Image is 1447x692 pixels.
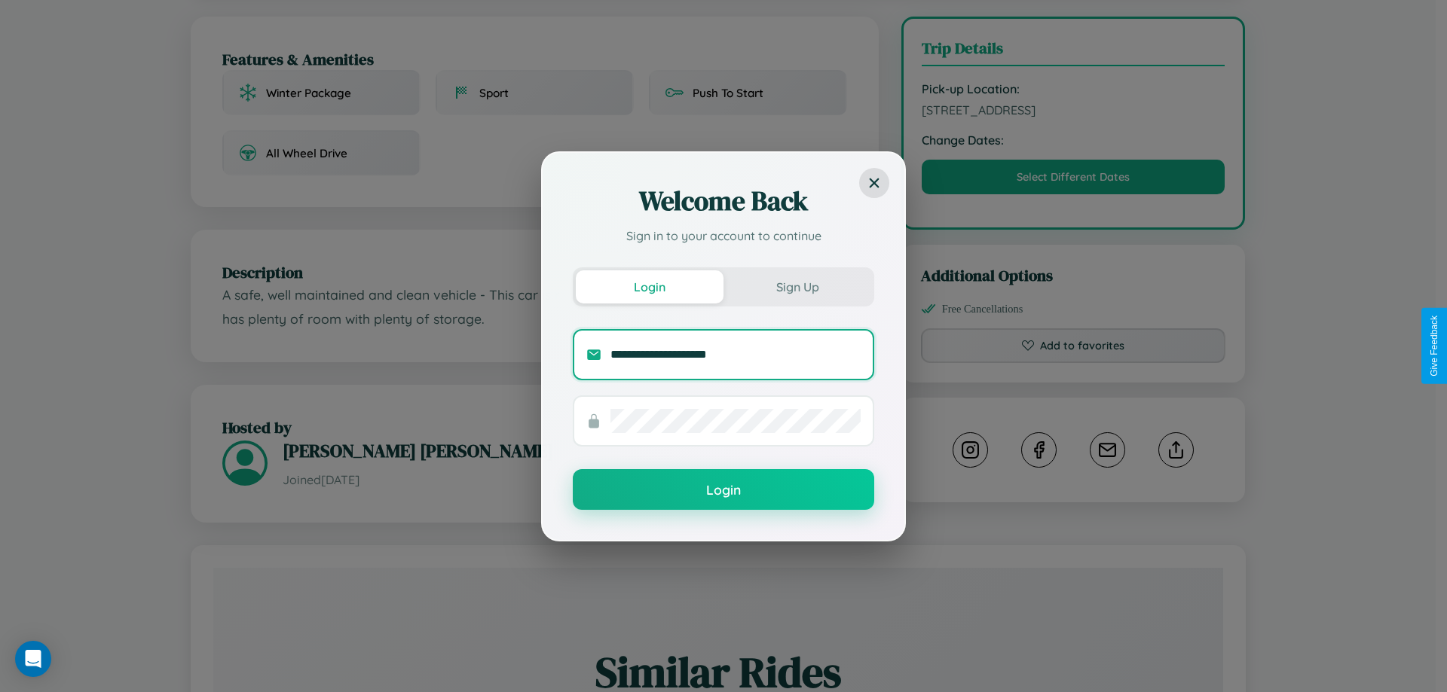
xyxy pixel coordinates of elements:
[576,270,723,303] button: Login
[723,270,871,303] button: Sign Up
[573,227,874,245] p: Sign in to your account to continue
[573,469,874,510] button: Login
[15,641,51,677] div: Open Intercom Messenger
[573,183,874,219] h2: Welcome Back
[1429,316,1439,376] div: Give Feedback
